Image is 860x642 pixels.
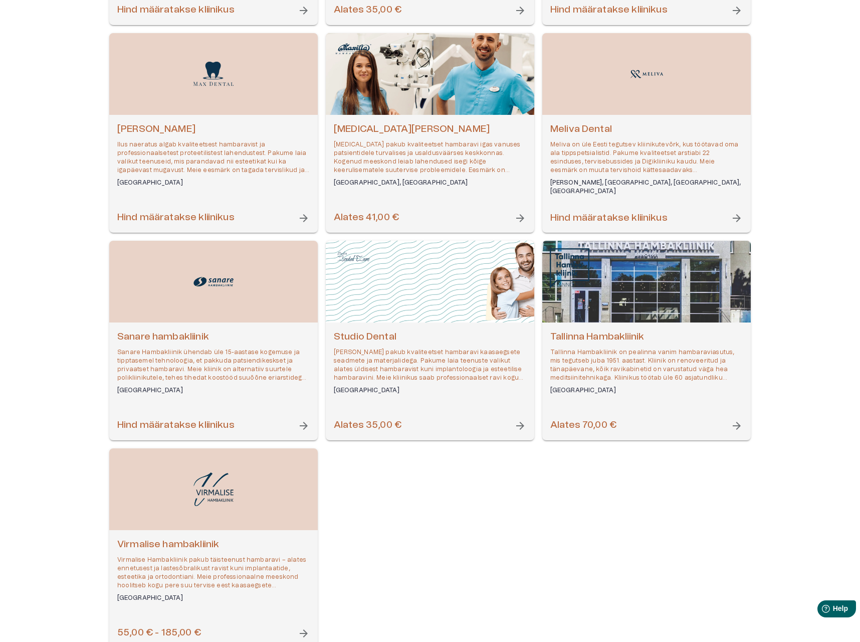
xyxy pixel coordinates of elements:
span: arrow_forward [298,627,310,639]
iframe: Help widget launcher [782,596,860,624]
h6: [GEOGRAPHIC_DATA] [117,594,310,602]
p: Virmalise Hambakliinik pakub täisteenust hambaravi – alates ennetusest ja lastesõbralikust ravist... [117,556,310,590]
p: Meliva on üle Eesti tegutsev kliinikutevõrk, kus töötavad oma ala tippspetsialistid. Pakume kvali... [550,140,743,175]
span: arrow_forward [731,5,743,17]
img: Studio Dental logo [333,248,373,264]
h6: [GEOGRAPHIC_DATA] [117,386,310,395]
h6: [GEOGRAPHIC_DATA] [117,179,310,187]
a: Open selected supplier available booking dates [326,33,534,233]
h6: [GEOGRAPHIC_DATA] [334,386,526,395]
h6: [PERSON_NAME], [GEOGRAPHIC_DATA], [GEOGRAPHIC_DATA], [GEOGRAPHIC_DATA] [550,179,743,196]
img: Max Dental logo [193,62,234,86]
a: Open selected supplier available booking dates [542,241,751,440]
img: Tallinna Hambakliinik logo [550,248,589,288]
img: Virmalise hambakliinik logo [193,472,234,506]
h6: Hind määratakse kliinikus [117,211,235,225]
img: Meliva Dental logo [626,66,667,82]
p: Ilus naeratus algab kvaliteetsest hambaravist ja professionaalsetest proteetilistest lahendustest... [117,140,310,175]
h6: Studio Dental [334,331,526,344]
h6: [MEDICAL_DATA][PERSON_NAME] [334,123,526,136]
h6: Alates 41,00 € [334,211,399,225]
p: [MEDICAL_DATA] pakub kvaliteetset hambaravi igas vanuses patsientidele turvalises ja usaldusväärs... [334,140,526,175]
h6: [GEOGRAPHIC_DATA], [GEOGRAPHIC_DATA] [334,179,526,187]
img: Maxilla Hambakliinik logo [333,41,373,57]
a: Open selected supplier available booking dates [542,33,751,233]
span: arrow_forward [514,5,526,17]
h6: Hind määratakse kliinikus [550,212,668,225]
a: Open selected supplier available booking dates [326,241,534,440]
h6: Sanare hambakliinik [117,331,310,344]
span: arrow_forward [298,5,310,17]
h6: Hind määratakse kliinikus [117,4,235,17]
span: arrow_forward [514,420,526,432]
h6: Meliva Dental [550,123,743,136]
p: Tallinna Hambakliinik on pealinna vanim hambaraviasutus, mis tegutseb juba 1951. aastast. Kliinik... [550,348,743,383]
span: arrow_forward [731,420,743,432]
h6: Alates 35,00 € [334,419,401,432]
span: arrow_forward [298,420,310,432]
h6: [GEOGRAPHIC_DATA] [550,386,743,395]
h6: [PERSON_NAME] [117,123,310,136]
p: [PERSON_NAME] pakub kvaliteetset hambaravi kaasaegsete seadmete ja materjalidega. Pakume laia tee... [334,348,526,383]
span: arrow_forward [514,212,526,224]
h6: Hind määratakse kliinikus [550,4,668,17]
h6: Hind määratakse kliinikus [117,419,235,432]
h6: Alates 70,00 € [550,419,616,432]
span: arrow_forward [731,212,743,224]
h6: Virmalise hambakliinik [117,538,310,552]
p: Sanare Hambakliinik ühendab üle 15-aastase kogemuse ja tipptasemel tehnoloogia, et pakkuda patsie... [117,348,310,383]
h6: Tallinna Hambakliinik [550,331,743,344]
img: Sanare hambakliinik logo [193,274,234,289]
span: arrow_forward [298,212,310,224]
a: Open selected supplier available booking dates [109,33,318,233]
a: Open selected supplier available booking dates [109,241,318,440]
h6: 55,00 € - 185,00 € [117,626,201,640]
h6: Alates 35,00 € [334,4,401,17]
